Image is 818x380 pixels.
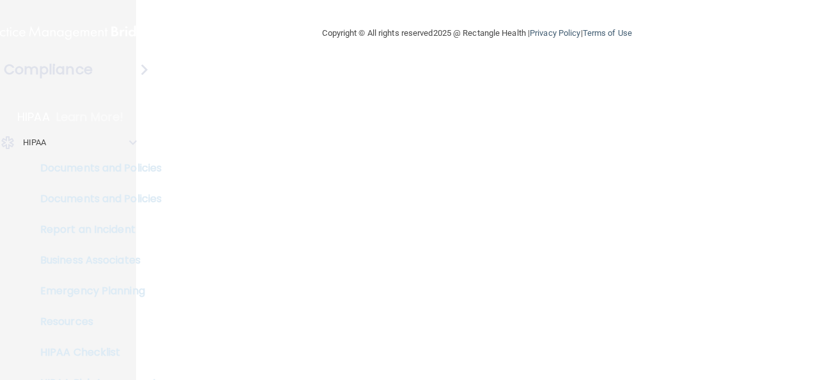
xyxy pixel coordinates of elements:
p: Documents and Policies [8,162,183,175]
a: Terms of Use [583,28,632,38]
p: HIPAA Checklist [8,346,183,359]
p: Emergency Planning [8,285,183,297]
h4: Compliance [4,61,93,79]
p: Report an Incident [8,223,183,236]
div: Copyright © All rights reserved 2025 @ Rectangle Health | | [244,13,711,54]
p: Business Associates [8,254,183,267]
p: Documents and Policies [8,193,183,205]
p: Resources [8,315,183,328]
p: HIPAA [23,135,47,150]
p: HIPAA [17,109,50,125]
a: Privacy Policy [530,28,580,38]
p: Learn More! [56,109,124,125]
